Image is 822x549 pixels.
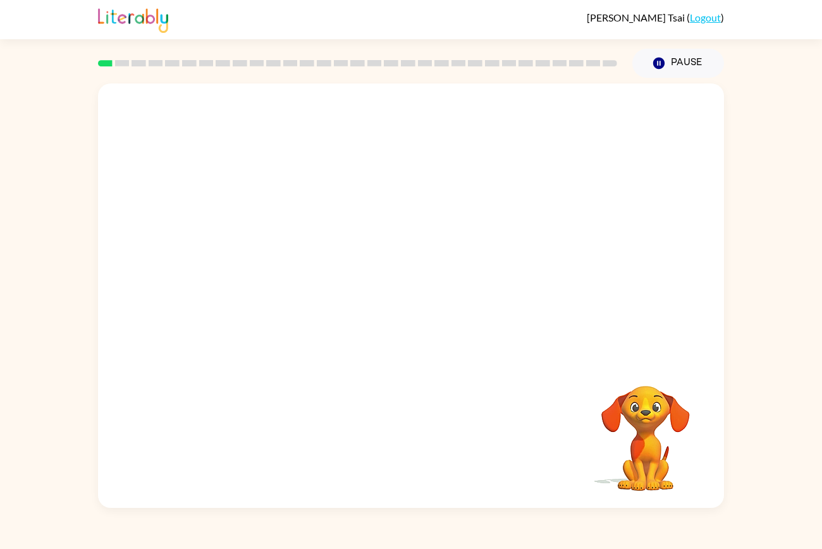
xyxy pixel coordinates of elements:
[582,366,709,493] video: Your browser must support playing .mp4 files to use Literably. Please try using another browser.
[632,49,724,78] button: Pause
[690,11,721,23] a: Logout
[587,11,724,23] div: ( )
[98,5,168,33] img: Literably
[587,11,687,23] span: [PERSON_NAME] Tsai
